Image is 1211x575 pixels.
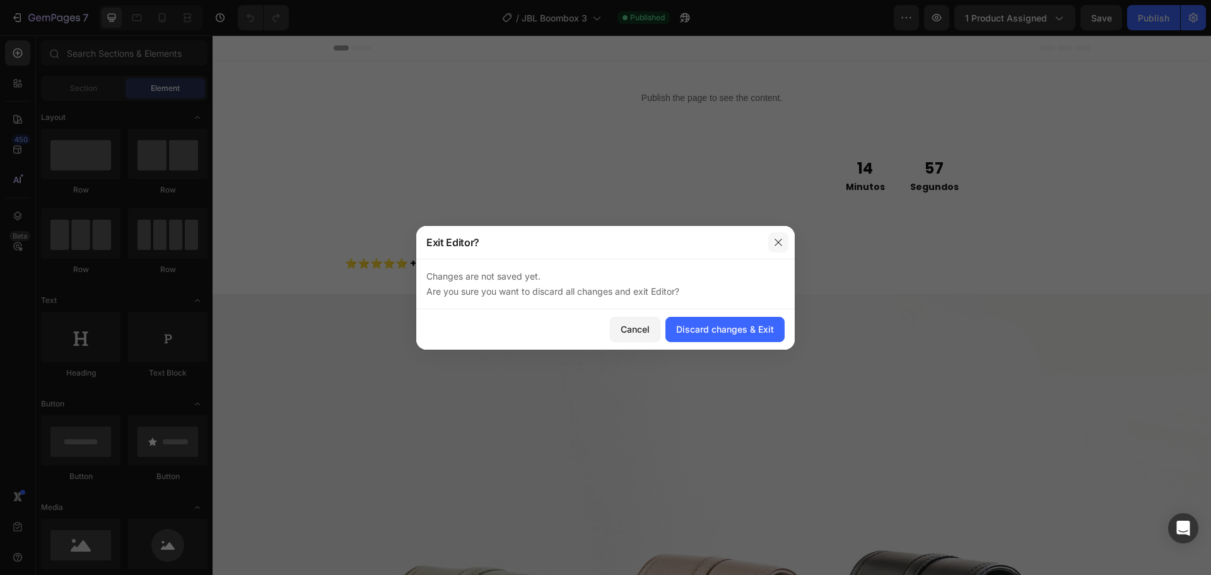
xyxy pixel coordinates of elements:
[676,323,774,336] div: Discard changes & Exit
[633,144,672,160] p: Minutos
[426,269,785,299] p: Changes are not saved yet. Are you sure you want to discard all changes and exit Editor?
[633,122,672,144] div: 14
[121,120,497,198] h2: OFERTA PREMIUM POR TIEMPO LIMITADO
[132,220,867,238] p: ⭐️⭐️⭐️⭐️⭐️ +100.000 [DEMOGRAPHIC_DATA] satisfechos en todo el país.
[426,235,479,250] p: Exit Editor?
[621,323,650,336] div: Cancel
[698,122,746,144] div: 57
[665,317,785,342] button: Discard changes & Exit
[698,144,746,160] p: Segundos
[1168,513,1198,543] div: Open Intercom Messenger
[610,317,660,342] button: Cancel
